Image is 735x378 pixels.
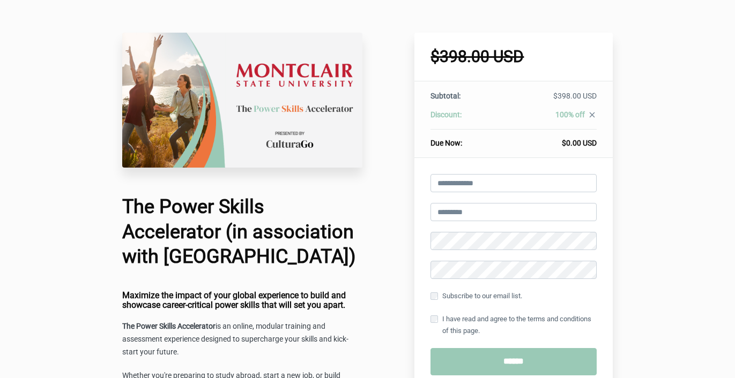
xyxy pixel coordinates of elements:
span: 100% off [555,110,585,119]
h1: The Power Skills Accelerator (in association with [GEOGRAPHIC_DATA]) [122,194,362,269]
input: I have read and agree to the terms and conditions of this page. [430,315,438,323]
th: Discount: [430,109,500,130]
strong: The Power Skills Accelerator [122,322,216,330]
img: 22c75da-26a4-67b4-fa6d-d7146dedb322_Montclair.png [122,33,362,168]
i: close [588,110,597,119]
a: close [585,110,597,122]
h1: $398.00 USD [430,49,597,65]
label: I have read and agree to the terms and conditions of this page. [430,313,597,337]
span: $0.00 USD [562,139,597,147]
td: $398.00 USD [501,90,597,109]
span: Subtotal: [430,92,461,100]
th: Due Now: [430,130,500,149]
label: Subscribe to our email list. [430,290,522,302]
input: Subscribe to our email list. [430,292,438,300]
p: is an online, modular training and assessment experience designed to supercharge your skills and ... [122,320,362,359]
h4: Maximize the impact of your global experience to build and showcase career-critical power skills ... [122,291,362,309]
